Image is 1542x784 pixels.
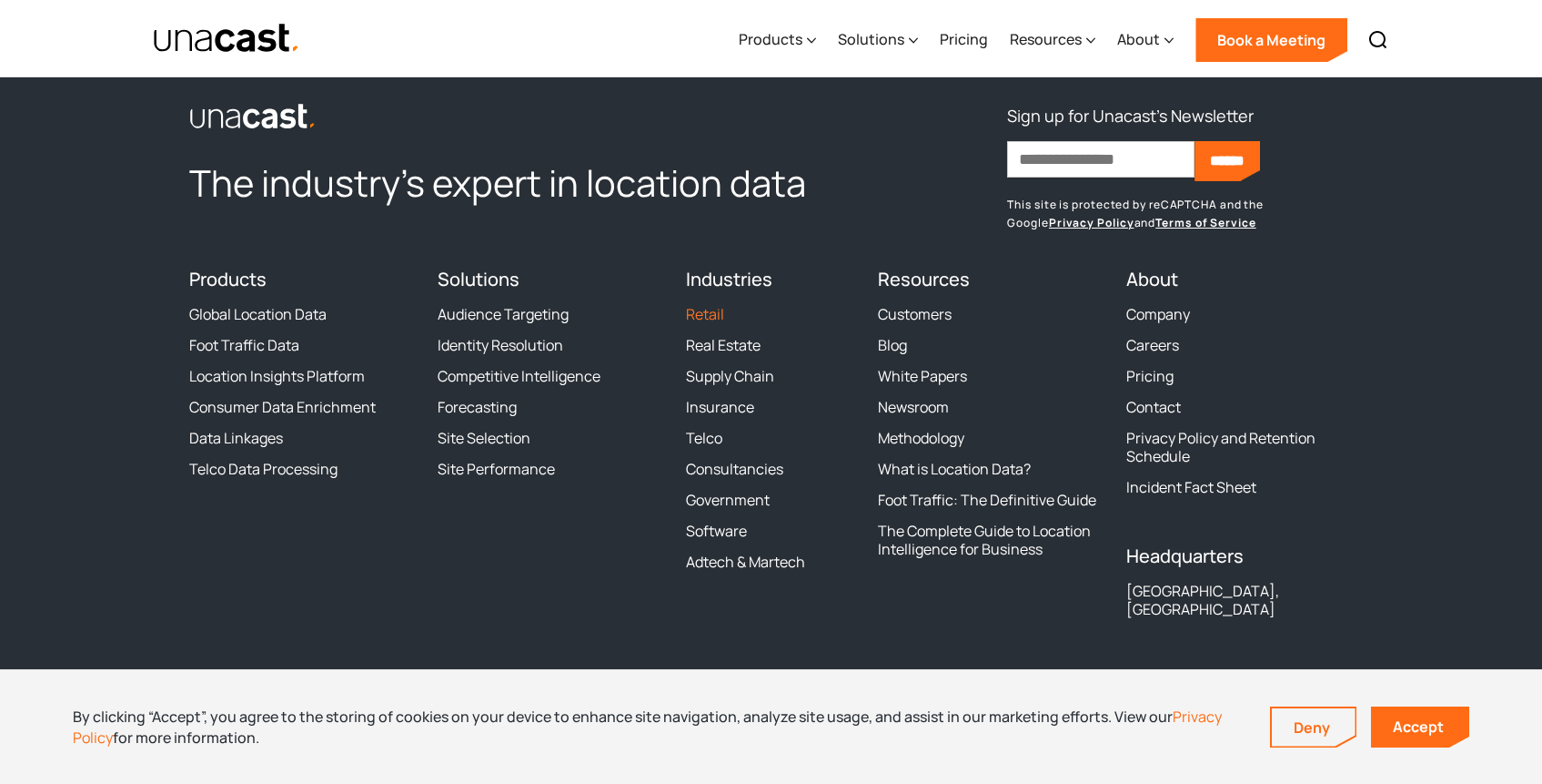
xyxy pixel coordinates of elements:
h4: Resources [878,269,1104,290]
a: Privacy Policy [73,707,1222,747]
a: Supply Chain [686,367,774,385]
div: [GEOGRAPHIC_DATA], [GEOGRAPHIC_DATA] [1126,582,1353,618]
a: Pricing [940,3,988,77]
a: Retail [686,305,724,323]
a: Global Location Data [189,305,327,323]
a: Blog [878,336,907,354]
a: Twitter / X [189,667,222,700]
a: Telco [686,429,722,447]
a: Forecasting [438,398,517,416]
a: Privacy Policy [1049,215,1134,230]
div: About [1117,3,1174,77]
a: Methodology [878,429,964,447]
a: Government [686,491,770,509]
a: Audience Targeting [438,305,569,323]
a: Deny [1272,708,1356,747]
img: Unacast text logo [153,23,301,55]
a: Company [1126,305,1190,323]
div: Solutions [838,28,904,50]
a: Facebook [222,667,255,700]
div: By clicking “Accept”, you agree to the storing of cookies on your device to enhance site navigati... [73,707,1243,748]
a: Newsroom [878,398,949,416]
a: Contact [1126,398,1181,416]
a: Data Linkages [189,429,283,447]
a: Customers [878,305,952,323]
a: Consultancies [686,460,783,478]
a: Accept [1371,707,1469,748]
h4: Industries [686,269,856,290]
a: What is Location Data? [878,460,1031,478]
a: Competitive Intelligence [438,367,600,385]
a: Real Estate [686,336,761,354]
a: Site Performance [438,460,555,478]
a: link to the homepage [189,101,856,130]
a: Privacy Policy and Retention Schedule [1126,429,1353,465]
a: Book a Meeting [1195,18,1347,62]
a: Terms of Service [1155,215,1255,230]
a: Foot Traffic: The Definitive Guide [878,491,1096,509]
a: Location Insights Platform [189,367,365,385]
img: Search icon [1367,29,1389,51]
a: Foot Traffic Data [189,336,299,354]
h4: Headquarters [1126,545,1353,567]
a: The Complete Guide to Location Intelligence for Business [878,522,1104,558]
a: Software [686,522,747,540]
a: Pricing [1126,367,1174,385]
a: White Papers [878,367,967,385]
a: Careers [1126,336,1179,354]
div: Solutions [838,3,918,77]
a: Site Selection [438,429,530,447]
div: Resources [1010,3,1095,77]
a: Identity Resolution [438,336,563,354]
a: Telco Data Processing [189,460,338,478]
a: Consumer Data Enrichment [189,398,376,416]
a: Adtech & Martech [686,553,805,571]
h2: The industry’s expert in location data [189,159,856,207]
p: This site is protected by reCAPTCHA and the Google and [1007,196,1353,232]
a: Insurance [686,398,754,416]
a: LinkedIn [255,667,287,700]
a: Incident Fact Sheet [1126,478,1256,496]
div: About [1117,28,1160,50]
div: Products [739,28,802,50]
a: home [153,23,301,55]
div: Products [739,3,816,77]
h4: About [1126,269,1353,290]
img: Unacast logo [189,103,317,130]
a: Products [189,267,267,291]
h3: Sign up for Unacast's Newsletter [1007,101,1254,130]
a: Solutions [438,267,519,291]
div: Resources [1010,28,1082,50]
